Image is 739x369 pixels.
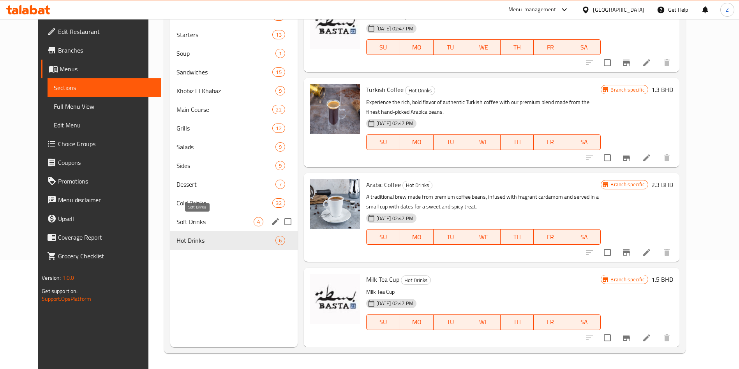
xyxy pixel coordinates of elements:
[501,314,534,330] button: TH
[42,294,91,304] a: Support.OpsPlatform
[272,198,285,208] div: items
[406,86,435,95] span: Hot Drinks
[276,143,285,151] span: 9
[400,39,434,55] button: MO
[176,105,272,114] span: Main Course
[405,86,435,95] div: Hot Drinks
[373,120,416,127] span: [DATE] 02:47 PM
[276,50,285,57] span: 1
[48,97,161,116] a: Full Menu View
[41,191,161,209] a: Menu disclaimer
[41,153,161,172] a: Coupons
[607,276,647,283] span: Branch specific
[617,53,636,72] button: Branch-specific-item
[403,231,430,243] span: MO
[366,314,400,330] button: SU
[437,231,464,243] span: TU
[434,39,467,55] button: TU
[275,161,285,170] div: items
[658,328,676,347] button: delete
[254,217,263,226] div: items
[58,177,155,186] span: Promotions
[273,106,284,113] span: 22
[570,316,598,328] span: SA
[403,136,430,148] span: MO
[537,316,564,328] span: FR
[642,153,651,162] a: Edit menu item
[501,39,534,55] button: TH
[41,209,161,228] a: Upsell
[370,42,397,53] span: SU
[437,136,464,148] span: TU
[467,39,501,55] button: WE
[48,116,161,134] a: Edit Menu
[58,195,155,205] span: Menu disclaimer
[400,229,434,245] button: MO
[54,83,155,92] span: Sections
[310,274,360,324] img: Milk Tea Cup
[176,236,275,245] span: Hot Drinks
[58,251,155,261] span: Grocery Checklist
[176,161,275,170] span: Sides
[170,212,298,231] div: Soft Drinks4edit
[54,120,155,130] span: Edit Menu
[599,150,616,166] span: Select to update
[366,229,400,245] button: SU
[310,179,360,229] img: Arabic Coffee
[467,134,501,150] button: WE
[373,300,416,307] span: [DATE] 02:47 PM
[567,134,601,150] button: SA
[467,229,501,245] button: WE
[176,30,272,39] span: Starters
[470,42,497,53] span: WE
[58,158,155,167] span: Coupons
[617,243,636,262] button: Branch-specific-item
[272,124,285,133] div: items
[504,316,531,328] span: TH
[570,231,598,243] span: SA
[504,42,531,53] span: TH
[402,181,432,190] div: Hot Drinks
[276,237,285,244] span: 6
[607,86,647,94] span: Branch specific
[370,136,397,148] span: SU
[508,5,556,14] div: Menu-management
[642,248,651,257] a: Edit menu item
[60,64,155,74] span: Menus
[370,316,397,328] span: SU
[275,86,285,95] div: items
[651,274,673,285] h6: 1.5 BHD
[401,276,430,285] span: Hot Drinks
[434,134,467,150] button: TU
[651,179,673,190] h6: 2.3 BHD
[41,22,161,41] a: Edit Restaurant
[62,273,74,283] span: 1.0.0
[176,180,275,189] span: Dessert
[176,67,272,77] span: Sandwiches
[570,136,598,148] span: SA
[42,273,61,283] span: Version:
[366,274,399,285] span: Milk Tea Cup
[176,124,272,133] div: Grills
[570,42,598,53] span: SA
[170,138,298,156] div: Salads9
[176,86,275,95] span: Khobiz El Khabaz
[276,181,285,188] span: 7
[434,314,467,330] button: TU
[403,181,432,190] span: Hot Drinks
[537,231,564,243] span: FR
[48,78,161,97] a: Sections
[54,102,155,111] span: Full Menu View
[501,229,534,245] button: TH
[470,231,497,243] span: WE
[310,84,360,134] img: Turkish Coffee
[273,69,284,76] span: 15
[366,179,401,191] span: Arabic Coffee
[370,231,397,243] span: SU
[42,286,78,296] span: Get support on:
[58,27,155,36] span: Edit Restaurant
[504,231,531,243] span: TH
[176,217,254,226] span: Soft Drinks
[504,136,531,148] span: TH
